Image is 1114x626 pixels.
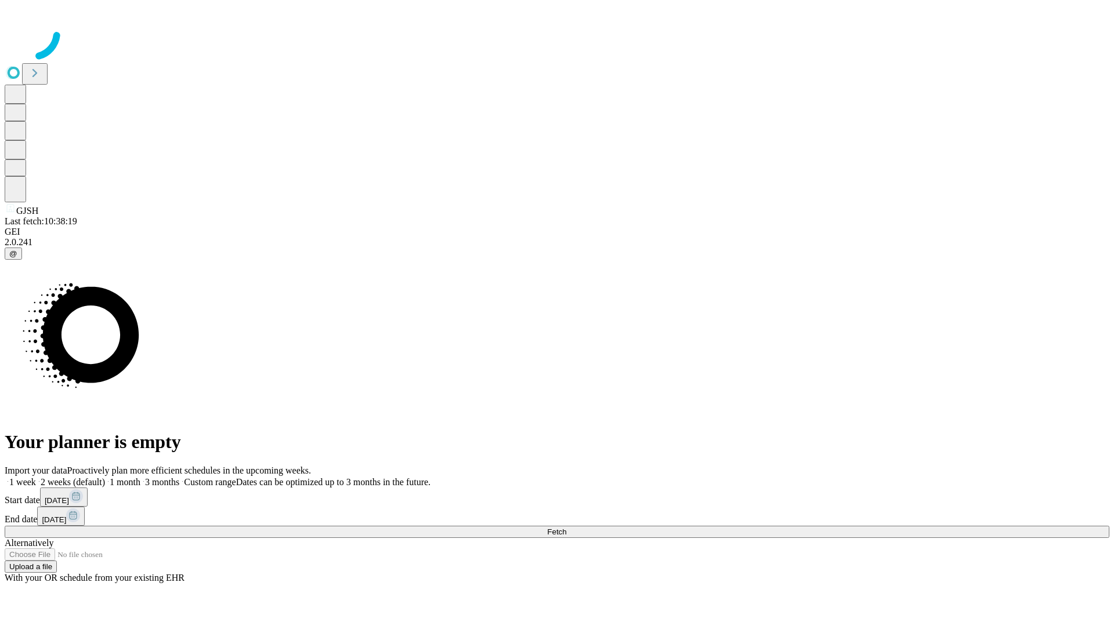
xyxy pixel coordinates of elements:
[145,477,179,487] span: 3 months
[16,206,38,216] span: GJSH
[42,515,66,524] span: [DATE]
[5,465,67,475] span: Import your data
[5,227,1109,237] div: GEI
[5,561,57,573] button: Upload a file
[5,487,1109,507] div: Start date
[5,573,185,583] span: With your OR schedule from your existing EHR
[40,487,88,507] button: [DATE]
[5,431,1109,453] h1: Your planner is empty
[41,477,105,487] span: 2 weeks (default)
[110,477,140,487] span: 1 month
[5,216,77,226] span: Last fetch: 10:38:19
[236,477,431,487] span: Dates can be optimized up to 3 months in the future.
[9,477,36,487] span: 1 week
[5,526,1109,538] button: Fetch
[5,248,22,260] button: @
[67,465,311,475] span: Proactively plan more efficient schedules in the upcoming weeks.
[5,507,1109,526] div: End date
[5,538,53,548] span: Alternatively
[5,237,1109,248] div: 2.0.241
[547,527,566,536] span: Fetch
[45,496,69,505] span: [DATE]
[9,249,17,258] span: @
[37,507,85,526] button: [DATE]
[184,477,236,487] span: Custom range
